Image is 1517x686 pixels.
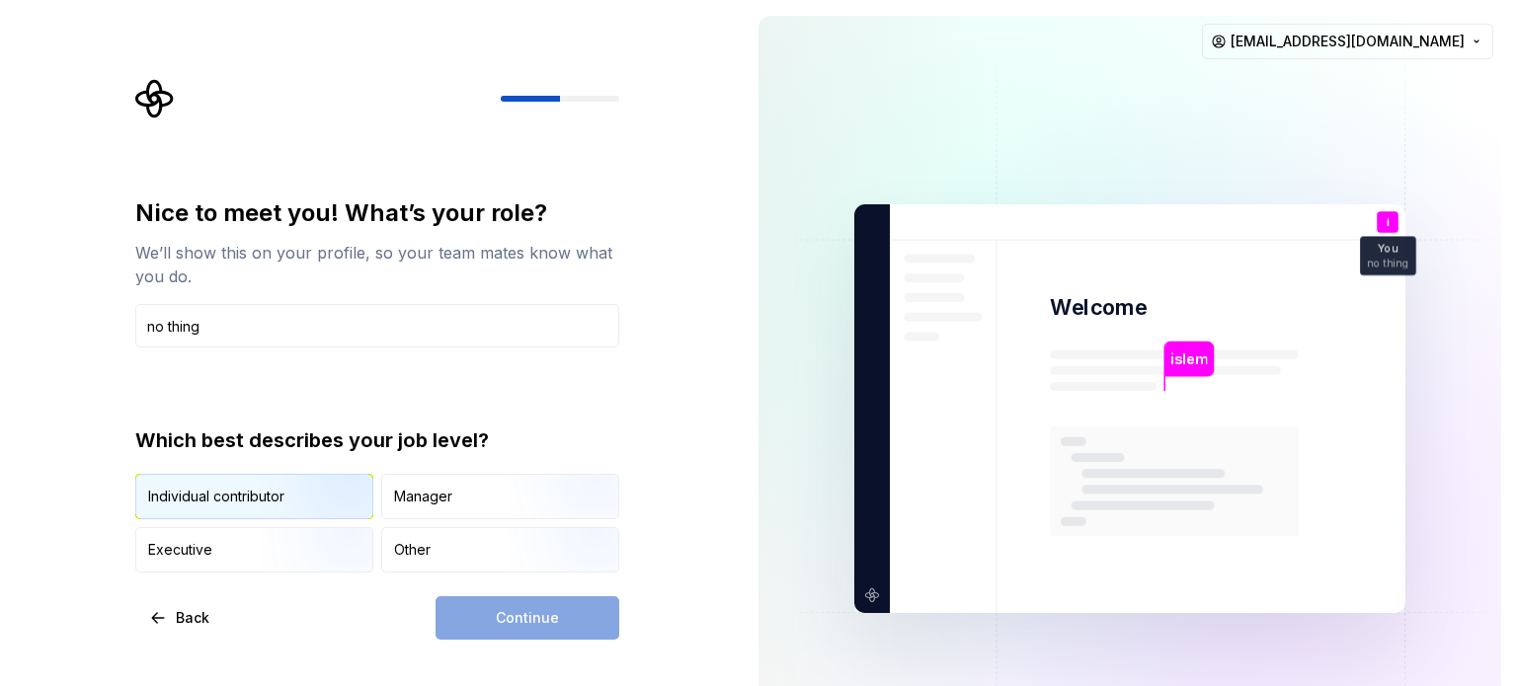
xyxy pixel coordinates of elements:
span: [EMAIL_ADDRESS][DOMAIN_NAME] [1231,32,1465,51]
div: Executive [148,540,212,560]
button: [EMAIL_ADDRESS][DOMAIN_NAME] [1202,24,1493,59]
p: no thing [1367,258,1408,268]
p: Welcome [1050,293,1147,322]
svg: Supernova Logo [135,79,175,118]
div: Other [394,540,431,560]
div: We’ll show this on your profile, so your team mates know what you do. [135,241,619,288]
input: Job title [135,304,619,347]
div: Nice to meet you! What’s your role? [135,197,619,229]
div: Manager [394,487,452,506]
p: You [1378,244,1397,255]
p: i [1387,217,1390,228]
p: islem [1170,348,1207,370]
span: Back [176,608,209,628]
div: Which best describes your job level? [135,426,619,454]
button: Back [135,596,226,640]
div: Individual contributor [148,487,284,506]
